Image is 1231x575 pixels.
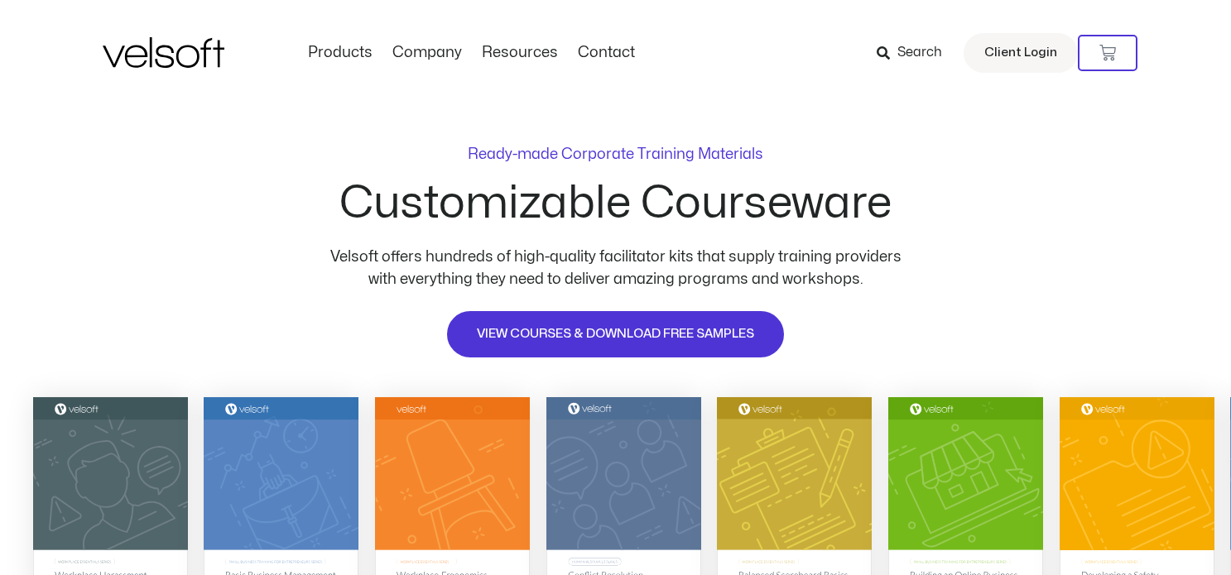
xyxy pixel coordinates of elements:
[103,37,224,68] img: Velsoft Training Materials
[964,33,1078,73] a: Client Login
[897,42,942,64] span: Search
[568,44,645,62] a: ContactMenu Toggle
[468,147,763,162] p: Ready-made Corporate Training Materials
[382,44,472,62] a: CompanyMenu Toggle
[472,44,568,62] a: ResourcesMenu Toggle
[877,39,954,67] a: Search
[445,309,786,359] a: VIEW COURSES & DOWNLOAD FREE SAMPLES
[318,246,914,290] p: Velsoft offers hundreds of high-quality facilitator kits that supply training providers with ever...
[298,44,645,62] nav: Menu
[984,42,1057,64] span: Client Login
[298,44,382,62] a: ProductsMenu Toggle
[477,324,754,344] span: VIEW COURSES & DOWNLOAD FREE SAMPLES
[339,181,892,226] h2: Customizable Courseware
